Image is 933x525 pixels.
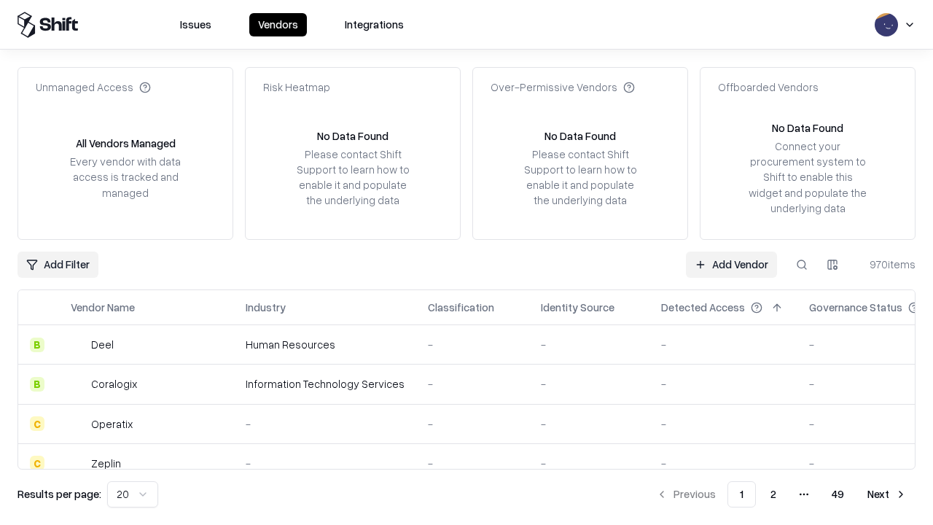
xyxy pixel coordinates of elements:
[91,376,137,392] div: Coralogix
[428,337,518,352] div: -
[249,13,307,36] button: Vendors
[91,456,121,471] div: Zeplin
[857,257,916,272] div: 970 items
[76,136,176,151] div: All Vendors Managed
[727,481,756,507] button: 1
[520,147,641,209] div: Please contact Shift Support to learn how to enable it and populate the underlying data
[661,337,786,352] div: -
[246,376,405,392] div: Information Technology Services
[661,300,745,315] div: Detected Access
[428,416,518,432] div: -
[428,376,518,392] div: -
[292,147,413,209] div: Please contact Shift Support to learn how to enable it and populate the underlying data
[772,120,843,136] div: No Data Found
[17,486,101,502] p: Results per page:
[541,337,638,352] div: -
[747,139,868,216] div: Connect your procurement system to Shift to enable this widget and populate the underlying data
[246,337,405,352] div: Human Resources
[541,416,638,432] div: -
[71,377,85,392] img: Coralogix
[71,416,85,431] img: Operatix
[859,481,916,507] button: Next
[661,376,786,392] div: -
[30,416,44,431] div: C
[36,79,151,95] div: Unmanaged Access
[91,416,133,432] div: Operatix
[65,154,186,200] div: Every vendor with data access is tracked and managed
[336,13,413,36] button: Integrations
[661,416,786,432] div: -
[263,79,330,95] div: Risk Heatmap
[17,252,98,278] button: Add Filter
[491,79,635,95] div: Over-Permissive Vendors
[71,456,85,470] img: Zeplin
[541,456,638,471] div: -
[541,376,638,392] div: -
[428,456,518,471] div: -
[759,481,788,507] button: 2
[428,300,494,315] div: Classification
[541,300,614,315] div: Identity Source
[246,456,405,471] div: -
[171,13,220,36] button: Issues
[246,416,405,432] div: -
[30,338,44,352] div: B
[246,300,286,315] div: Industry
[647,481,916,507] nav: pagination
[91,337,114,352] div: Deel
[30,456,44,470] div: C
[317,128,389,144] div: No Data Found
[809,300,902,315] div: Governance Status
[820,481,856,507] button: 49
[30,377,44,392] div: B
[661,456,786,471] div: -
[686,252,777,278] a: Add Vendor
[544,128,616,144] div: No Data Found
[71,338,85,352] img: Deel
[718,79,819,95] div: Offboarded Vendors
[71,300,135,315] div: Vendor Name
